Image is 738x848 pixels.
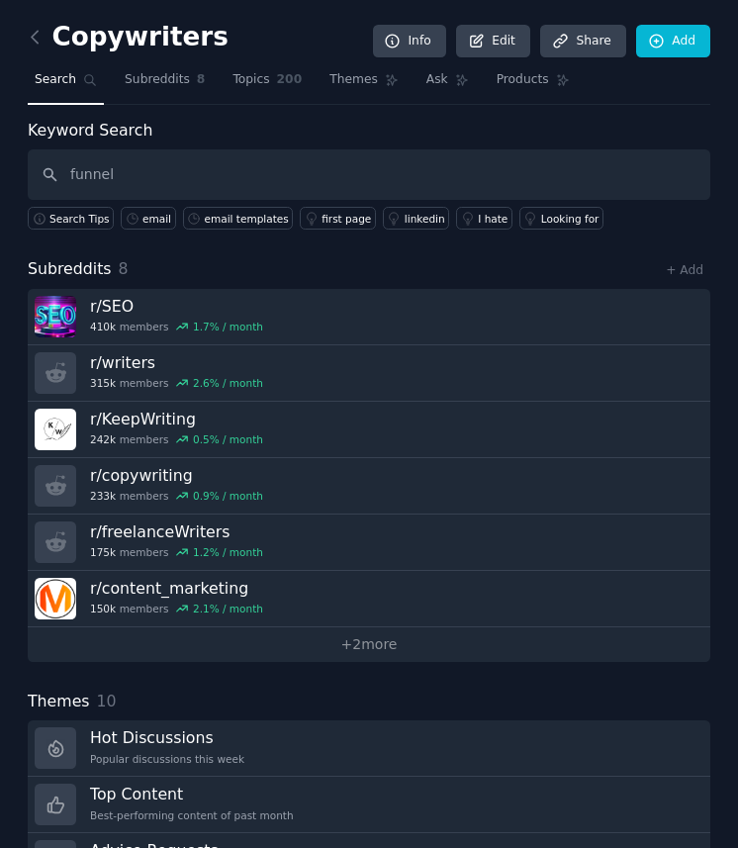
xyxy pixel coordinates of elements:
div: members [90,320,263,333]
div: Best-performing content of past month [90,808,294,822]
a: + Add [666,263,703,277]
span: Products [497,71,549,89]
div: 0.9 % / month [193,489,263,503]
a: Products [490,64,577,105]
a: Info [373,25,446,58]
a: I hate [456,207,512,230]
span: 200 [277,71,303,89]
span: 175k [90,545,116,559]
a: r/KeepWriting242kmembers0.5% / month [28,402,710,458]
img: SEO [35,296,76,337]
label: Keyword Search [28,121,152,140]
div: email [142,212,171,226]
a: linkedin [383,207,449,230]
a: Share [540,25,625,58]
span: 315k [90,376,116,390]
div: members [90,545,263,559]
div: 2.6 % / month [193,376,263,390]
h3: r/ SEO [90,296,263,317]
a: first page [300,207,376,230]
h3: Hot Discussions [90,727,244,748]
div: 2.1 % / month [193,602,263,615]
a: r/freelanceWriters175kmembers1.2% / month [28,515,710,571]
span: 242k [90,432,116,446]
div: members [90,602,263,615]
span: Search Tips [49,212,110,226]
span: Themes [28,690,90,714]
span: 410k [90,320,116,333]
div: 1.7 % / month [193,320,263,333]
a: Top ContentBest-performing content of past month [28,777,710,833]
a: email [121,207,175,230]
div: members [90,376,263,390]
span: 8 [197,71,206,89]
img: KeepWriting [35,409,76,450]
h3: r/ copywriting [90,465,263,486]
div: Looking for [541,212,600,226]
span: Subreddits [28,257,112,282]
a: Looking for [519,207,603,230]
input: Keyword search in audience [28,149,710,200]
div: Popular discussions this week [90,752,244,766]
a: r/SEO410kmembers1.7% / month [28,289,710,345]
a: Ask [419,64,476,105]
span: 233k [90,489,116,503]
a: Hot DiscussionsPopular discussions this week [28,720,710,777]
div: I hate [478,212,507,226]
a: Add [636,25,710,58]
img: content_marketing [35,578,76,619]
span: 10 [97,692,117,710]
div: members [90,432,263,446]
div: 1.2 % / month [193,545,263,559]
span: Ask [426,71,448,89]
div: members [90,489,263,503]
h3: Top Content [90,784,294,804]
a: Search [28,64,104,105]
a: +2more [28,627,710,662]
span: Subreddits [125,71,190,89]
h3: r/ freelanceWriters [90,521,263,542]
a: Edit [456,25,530,58]
h2: Copywriters [28,22,229,53]
span: 8 [119,259,129,278]
a: r/writers315kmembers2.6% / month [28,345,710,402]
div: 0.5 % / month [193,432,263,446]
a: r/content_marketing150kmembers2.1% / month [28,571,710,627]
h3: r/ content_marketing [90,578,263,599]
div: linkedin [405,212,445,226]
span: 150k [90,602,116,615]
a: Topics200 [226,64,309,105]
span: Search [35,71,76,89]
span: Themes [329,71,378,89]
div: first page [322,212,371,226]
h3: r/ writers [90,352,263,373]
a: email templates [183,207,294,230]
a: r/copywriting233kmembers0.9% / month [28,458,710,515]
a: Subreddits8 [118,64,212,105]
div: email templates [205,212,289,226]
h3: r/ KeepWriting [90,409,263,429]
a: Themes [323,64,406,105]
span: Topics [232,71,269,89]
button: Search Tips [28,207,114,230]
